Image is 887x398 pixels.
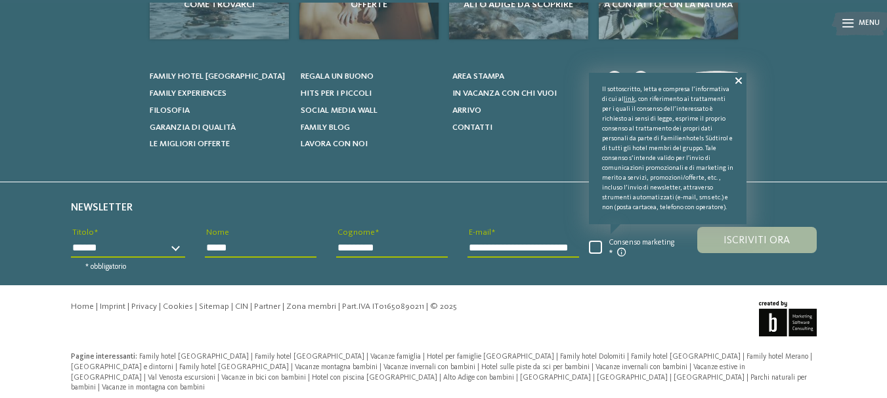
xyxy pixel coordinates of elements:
[231,302,233,311] span: |
[426,302,428,311] span: |
[427,353,556,361] a: Hotel per famiglie [GEOGRAPHIC_DATA]
[689,363,691,371] span: |
[560,353,625,361] span: Family hotel Dolomiti
[427,353,554,361] span: Hotel per famiglie [GEOGRAPHIC_DATA]
[312,374,437,382] span: Hotel con piscina [GEOGRAPHIC_DATA]
[520,374,591,382] span: [GEOGRAPHIC_DATA]
[452,89,557,98] span: In vacanza con chi vuoi
[179,363,289,371] span: Family hotel [GEOGRAPHIC_DATA]
[746,353,810,361] a: Family hotel Merano
[595,363,689,371] a: Vacanze invernali con bambini
[301,122,439,134] a: Family Blog
[131,302,157,311] a: Privacy
[624,96,635,102] a: link
[301,138,439,150] a: Lavora con noi
[163,302,193,311] a: Cookies
[481,363,590,371] span: Hotel sulle piste da sci per bambini
[481,363,592,371] a: Hotel sulle piste da sci per bambini
[255,353,364,361] span: Family hotel [GEOGRAPHIC_DATA]
[150,71,288,83] a: Family hotel [GEOGRAPHIC_DATA]
[423,353,425,361] span: |
[98,384,100,391] span: |
[217,374,219,382] span: |
[452,105,591,117] a: Arrivo
[301,123,350,132] span: Family Blog
[301,106,378,115] span: Social Media Wall
[724,235,790,246] span: Iscriviti ora
[759,301,817,337] img: Brandnamic GmbH | Leading Hospitality Solutions
[520,374,593,382] a: [GEOGRAPHIC_DATA]
[452,71,591,83] a: Area stampa
[71,363,745,382] a: Vacanze estive in [GEOGRAPHIC_DATA]
[286,302,336,311] a: Zona membri
[150,138,288,150] a: Le migliori offerte
[150,89,227,98] span: Family experiences
[301,72,374,81] span: Regala un buono
[593,374,595,382] span: |
[439,374,441,382] span: |
[71,363,173,371] span: [GEOGRAPHIC_DATA] e dintorni
[452,72,504,81] span: Area stampa
[379,363,381,371] span: |
[383,363,475,371] span: Vacanze invernali con bambini
[148,374,217,382] a: Val Venosta escursioni
[631,353,743,361] a: Family hotel [GEOGRAPHIC_DATA]
[148,374,215,382] span: Val Venosta escursioni
[150,140,230,148] span: Le migliori offerte
[452,123,492,132] span: Contatti
[366,353,368,361] span: |
[102,384,205,391] a: Vacanze in montagna con bambini
[139,353,249,361] span: Family hotel [GEOGRAPHIC_DATA]
[175,363,177,371] span: |
[631,353,741,361] span: Family hotel [GEOGRAPHIC_DATA]
[150,122,288,134] a: Garanzia di qualità
[597,374,668,382] span: [GEOGRAPHIC_DATA]
[627,353,629,361] span: |
[139,353,251,361] a: Family hotel [GEOGRAPHIC_DATA]
[85,263,126,271] span: * obbligatorio
[100,302,125,311] a: Imprint
[250,302,252,311] span: |
[370,353,423,361] a: Vacanze famiglia
[71,302,94,311] a: Home
[144,374,146,382] span: |
[199,302,229,311] a: Sitemap
[159,302,161,311] span: |
[254,302,280,311] a: Partner
[452,88,591,100] a: In vacanza con chi vuoi
[150,105,288,117] a: Filosofia
[452,106,481,115] span: Arrivo
[295,363,379,371] a: Vacanze montagna bambini
[96,302,98,311] span: |
[308,374,310,382] span: |
[291,363,293,371] span: |
[670,374,672,382] span: |
[430,302,457,311] span: © 2025
[592,363,594,371] span: |
[697,227,816,253] button: Iscriviti ora
[452,122,591,134] a: Contatti
[150,88,288,100] a: Family experiences
[370,353,421,361] span: Vacanze famiglia
[338,302,340,311] span: |
[150,72,285,81] span: Family hotel [GEOGRAPHIC_DATA]
[282,302,284,311] span: |
[301,88,439,100] a: Hits per i piccoli
[746,353,808,361] span: Family hotel Merano
[602,237,678,259] span: Consenso marketing
[810,353,812,361] span: |
[312,374,439,382] a: Hotel con piscina [GEOGRAPHIC_DATA]
[342,302,424,311] span: Part.IVA IT01650890211
[674,374,745,382] span: [GEOGRAPHIC_DATA]
[71,353,137,361] span: Pagine interessanti:
[301,105,439,117] a: Social Media Wall
[221,374,308,382] a: Vacanze in bici con bambini
[255,353,366,361] a: Family hotel [GEOGRAPHIC_DATA]
[743,353,745,361] span: |
[221,374,306,382] span: Vacanze in bici con bambini
[301,71,439,83] a: Regala un buono
[443,374,516,382] a: Alto Adige con bambini
[516,374,518,382] span: |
